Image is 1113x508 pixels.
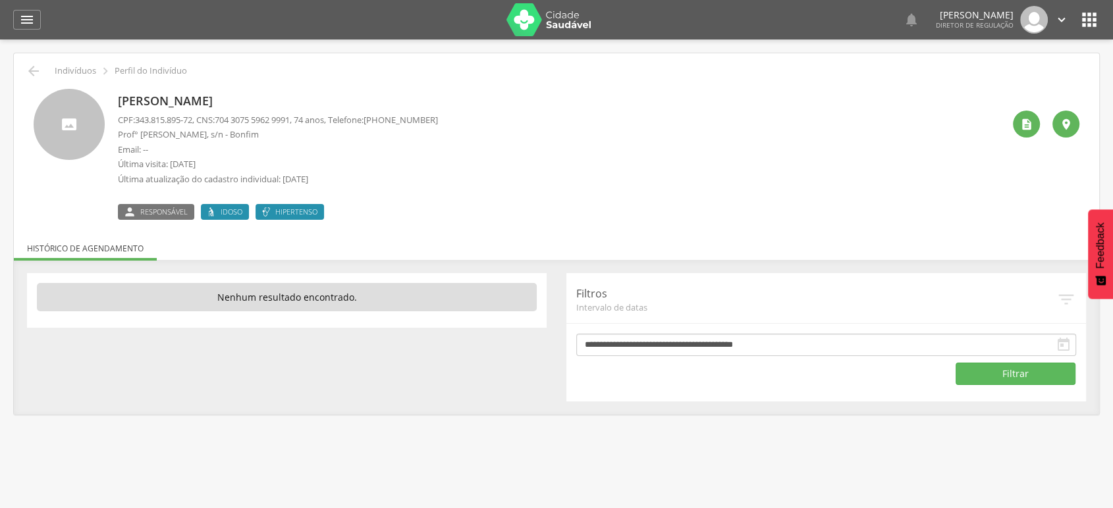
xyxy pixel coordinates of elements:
p: Nenhum resultado encontrado. [37,283,537,312]
i: Voltar [26,63,41,79]
i:  [1079,9,1100,30]
p: [PERSON_NAME] [118,93,438,110]
button: Filtrar [956,363,1075,385]
i:  [1056,290,1076,309]
i:  [1060,118,1073,131]
p: [PERSON_NAME] [936,11,1014,20]
i:  [1054,13,1069,27]
p: Perfil do Indivíduo [115,66,187,76]
i:  [904,12,919,28]
p: Prof° [PERSON_NAME], s/n - Bonfim [118,128,438,141]
button: Feedback - Mostrar pesquisa [1088,209,1113,299]
i:  [1056,337,1072,353]
div: Ver histórico de cadastramento [1013,111,1040,138]
a:  [13,10,41,30]
span: [PHONE_NUMBER] [364,114,438,126]
i:  [1020,118,1033,131]
p: Filtros [576,286,1056,301]
i:  [98,64,113,78]
span: 704 3075 5962 9991 [215,114,290,126]
i:  [123,207,136,217]
span: Hipertenso [275,207,317,217]
span: Diretor de regulação [936,20,1014,30]
span: Intervalo de datas [576,301,1056,313]
span: Feedback [1095,222,1106,268]
a:  [1054,6,1069,34]
p: Indivíduos [55,66,96,76]
div: Localização [1052,111,1079,138]
span: Responsável [140,207,188,217]
i:  [19,12,35,28]
a:  [904,6,919,34]
p: Última visita: [DATE] [118,158,438,170]
p: Email: -- [118,143,438,156]
span: Idoso [221,207,242,217]
p: CPF: , CNS: , 74 anos, Telefone: [118,114,438,126]
span: 343.815.895-72 [135,114,192,126]
p: Última atualização do cadastro individual: [DATE] [118,173,438,186]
